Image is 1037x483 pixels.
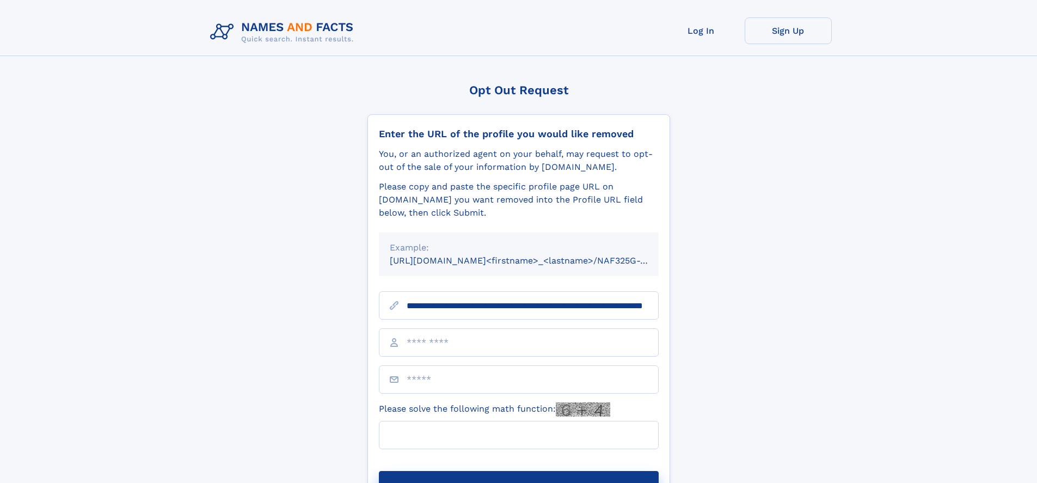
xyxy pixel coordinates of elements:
[390,241,648,254] div: Example:
[390,255,679,266] small: [URL][DOMAIN_NAME]<firstname>_<lastname>/NAF325G-xxxxxxxx
[367,83,670,97] div: Opt Out Request
[379,128,659,140] div: Enter the URL of the profile you would like removed
[379,402,610,417] label: Please solve the following math function:
[379,180,659,219] div: Please copy and paste the specific profile page URL on [DOMAIN_NAME] you want removed into the Pr...
[379,148,659,174] div: You, or an authorized agent on your behalf, may request to opt-out of the sale of your informatio...
[206,17,363,47] img: Logo Names and Facts
[745,17,832,44] a: Sign Up
[658,17,745,44] a: Log In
